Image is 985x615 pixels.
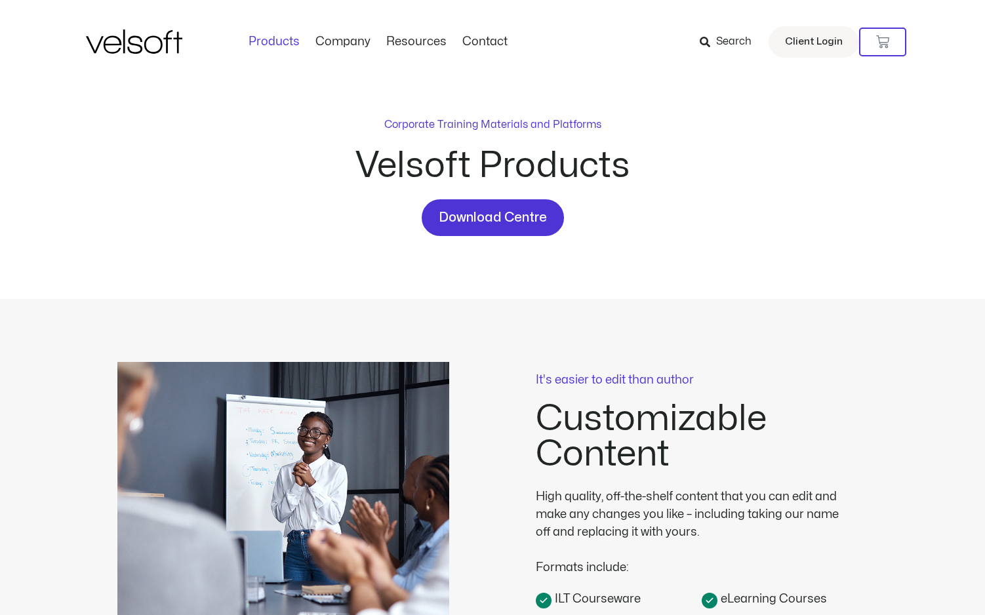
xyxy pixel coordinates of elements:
[700,31,761,53] a: Search
[422,199,564,236] a: Download Centre
[384,117,601,132] p: Corporate Training Materials and Platforms
[241,35,515,49] nav: Menu
[536,374,868,386] p: It's easier to edit than author
[439,207,547,228] span: Download Centre
[536,488,851,541] div: High quality, off-the-shelf content that you can edit and make any changes you like – including t...
[86,30,182,54] img: Velsoft Training Materials
[378,35,454,49] a: ResourcesMenu Toggle
[716,33,752,50] span: Search
[536,541,851,576] div: Formats include:
[454,35,515,49] a: ContactMenu Toggle
[536,589,702,608] a: ILT Courseware
[256,148,729,184] h2: Velsoft Products
[769,26,859,58] a: Client Login
[785,33,843,50] span: Client Login
[241,35,308,49] a: ProductsMenu Toggle
[552,590,641,608] span: ILT Courseware
[308,35,378,49] a: CompanyMenu Toggle
[717,590,827,608] span: eLearning Courses
[536,401,868,472] h2: Customizable Content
